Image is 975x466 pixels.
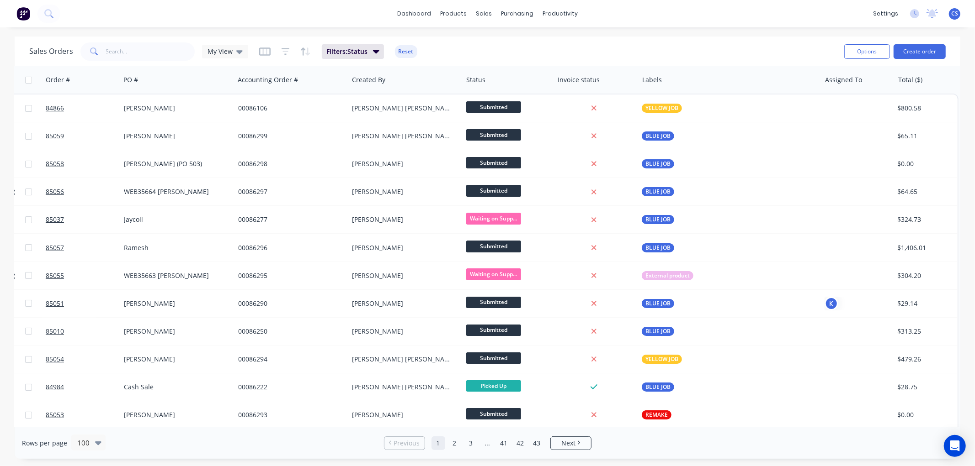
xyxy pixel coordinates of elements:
a: Page 1 is your current page [432,436,445,450]
div: 00086293 [238,410,340,419]
a: 85055 [46,262,101,289]
div: [PERSON_NAME] [124,131,225,141]
div: Cash Sale [124,382,225,392]
button: Options [844,44,890,59]
div: 00086277 [238,215,340,224]
span: 85059 [46,131,64,141]
a: Next page [551,439,591,448]
div: 00086222 [238,382,340,392]
div: [PERSON_NAME] [352,410,453,419]
button: BLUE JOB [642,187,674,196]
div: 00086250 [238,327,340,336]
div: 00086290 [238,299,340,308]
div: 00086299 [238,131,340,141]
span: Submitted [466,101,521,113]
div: [PERSON_NAME] [352,187,453,196]
a: 85058 [46,150,101,178]
div: Total ($) [898,75,922,84]
div: [PERSON_NAME] [PERSON_NAME] [352,382,453,392]
a: 85057 [46,234,101,262]
a: Previous page [384,439,425,448]
div: WEB35664 [PERSON_NAME] [124,187,225,196]
div: [PERSON_NAME] [124,299,225,308]
span: Waiting on Supp... [466,268,521,280]
div: [PERSON_NAME] [124,104,225,113]
button: BLUE JOB [642,243,674,252]
button: BLUE JOB [642,299,674,308]
button: BLUE JOB [642,382,674,392]
span: YELLOW JOB [645,355,678,364]
div: Labels [642,75,662,84]
div: $0.00 [897,159,951,168]
button: BLUE JOB [642,327,674,336]
img: Factory [16,7,30,21]
span: BLUE JOB [645,187,671,196]
div: [PERSON_NAME] [124,355,225,364]
span: 85054 [46,355,64,364]
span: Submitted [466,129,521,141]
a: Page 2 [448,436,462,450]
div: PO # [123,75,138,84]
button: Filters:Status [322,44,384,59]
div: Assigned To [825,75,862,84]
div: 00086106 [238,104,340,113]
button: Create order [894,44,946,59]
div: Accounting Order # [238,75,298,84]
div: Created By [352,75,385,84]
span: 85056 [46,187,64,196]
a: 84984 [46,373,101,401]
span: 85053 [46,410,64,419]
span: My View [208,47,233,56]
div: sales [471,7,496,21]
span: CS [951,10,958,18]
div: Jaycoll [124,215,225,224]
span: Submitted [466,352,521,364]
div: [PERSON_NAME] [PERSON_NAME] [352,104,453,113]
span: Submitted [466,408,521,419]
span: 85010 [46,327,64,336]
div: 00086294 [238,355,340,364]
div: products [436,7,471,21]
a: 85053 [46,401,101,429]
div: 00086297 [238,187,340,196]
div: $1,406.01 [897,243,951,252]
h1: Sales Orders [29,47,73,56]
span: BLUE JOB [645,215,671,224]
div: 00086295 [238,271,340,280]
button: REMAKE [642,410,671,419]
span: External product [645,271,690,280]
div: [PERSON_NAME] [352,327,453,336]
button: YELLOW JOB [642,104,682,113]
div: [PERSON_NAME] [352,271,453,280]
button: Reset [395,45,417,58]
span: 85051 [46,299,64,308]
span: 85055 [46,271,64,280]
div: Status [466,75,485,84]
span: Next [561,439,575,448]
div: $324.73 [897,215,951,224]
div: WEB35663 [PERSON_NAME] [124,271,225,280]
a: Page 43 [530,436,544,450]
ul: Pagination [380,436,595,450]
div: $64.65 [897,187,951,196]
a: dashboard [393,7,436,21]
div: [PERSON_NAME] [352,215,453,224]
span: BLUE JOB [645,327,671,336]
div: [PERSON_NAME] [124,327,225,336]
div: [PERSON_NAME] (PO 503) [124,159,225,168]
input: Search... [106,42,195,61]
span: Submitted [466,325,521,336]
a: 84866 [46,94,101,122]
button: K [825,297,838,310]
a: 85054 [46,346,101,373]
div: $0.00 [897,410,951,419]
div: $479.26 [897,355,951,364]
div: $29.14 [897,299,951,308]
a: 85051 [46,290,101,317]
div: purchasing [496,7,538,21]
a: Page 42 [514,436,527,450]
div: $313.25 [897,327,951,336]
span: 84984 [46,382,64,392]
div: [PERSON_NAME] [PERSON_NAME] [352,131,453,141]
